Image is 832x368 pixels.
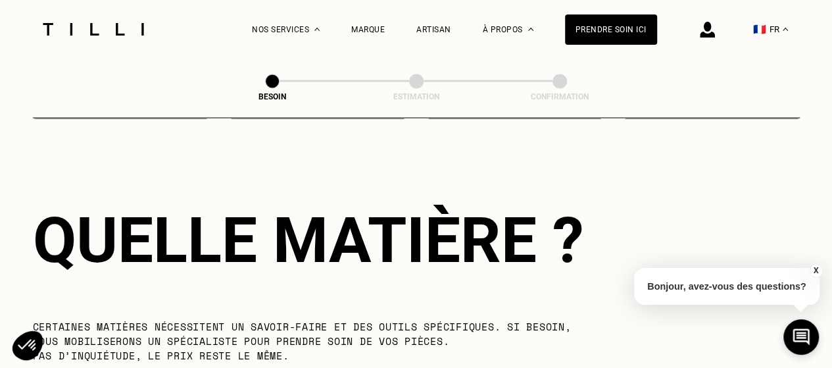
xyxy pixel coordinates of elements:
[753,23,766,36] span: 🇫🇷
[700,22,715,38] img: icône connexion
[33,203,800,276] div: Quelle matière ?
[783,28,788,31] img: menu déroulant
[351,92,482,101] div: Estimation
[38,23,149,36] img: Logo du service de couturière Tilli
[314,28,320,31] img: Menu déroulant
[634,268,820,305] p: Bonjour, avez-vous des questions?
[528,28,533,31] img: Menu déroulant à propos
[416,25,451,34] a: Artisan
[33,319,599,362] p: Certaines matières nécessitent un savoir-faire et des outils spécifiques. Si besoin, nous mobilis...
[207,92,338,101] div: Besoin
[565,14,657,45] a: Prendre soin ici
[809,263,822,278] button: X
[351,25,385,34] a: Marque
[494,92,625,101] div: Confirmation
